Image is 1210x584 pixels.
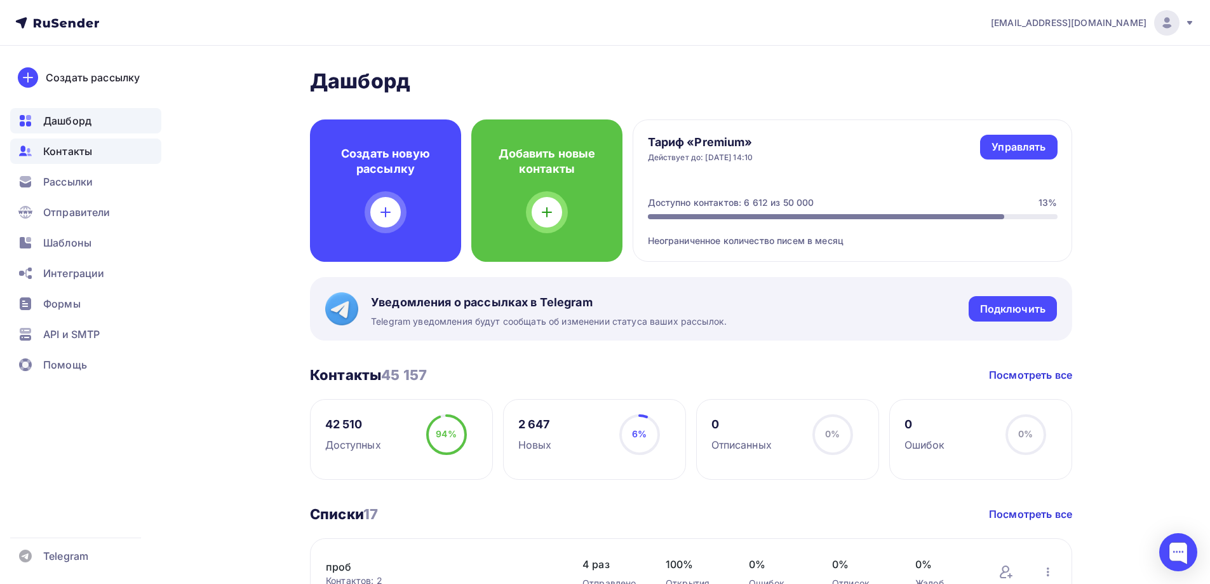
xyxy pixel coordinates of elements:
[518,437,552,452] div: Новых
[825,428,840,439] span: 0%
[666,557,723,572] span: 100%
[989,506,1072,522] a: Посмотреть все
[1018,428,1033,439] span: 0%
[749,557,807,572] span: 0%
[832,557,890,572] span: 0%
[326,559,542,574] a: проб
[310,69,1072,94] h2: Дашборд
[648,153,753,163] div: Действует до: [DATE] 14:10
[991,10,1195,36] a: [EMAIL_ADDRESS][DOMAIN_NAME]
[371,315,727,328] span: Telegram уведомления будут сообщать об изменении статуса ваших рассылок.
[310,505,378,523] h3: Списки
[363,506,378,522] span: 17
[915,557,973,572] span: 0%
[43,548,88,564] span: Telegram
[43,327,100,342] span: API и SMTP
[991,17,1146,29] span: [EMAIL_ADDRESS][DOMAIN_NAME]
[1039,196,1057,209] div: 13%
[904,437,945,452] div: Ошибок
[10,108,161,133] a: Дашборд
[46,70,140,85] div: Создать рассылку
[648,219,1058,247] div: Неограниченное количество писем в месяц
[632,428,647,439] span: 6%
[43,235,91,250] span: Шаблоны
[43,205,111,220] span: Отправители
[582,557,640,572] span: 4 раз
[371,295,727,310] span: Уведомления о рассылках в Telegram
[10,291,161,316] a: Формы
[43,144,92,159] span: Контакты
[10,230,161,255] a: Шаблоны
[43,357,87,372] span: Помощь
[518,417,552,432] div: 2 647
[711,437,772,452] div: Отписанных
[989,367,1072,383] a: Посмотреть все
[10,200,161,225] a: Отправители
[492,146,602,177] h4: Добавить новые контакты
[904,417,945,432] div: 0
[43,174,93,189] span: Рассылки
[43,113,91,128] span: Дашборд
[980,302,1045,316] div: Подключить
[381,367,427,383] span: 45 157
[330,146,441,177] h4: Создать новую рассылку
[10,169,161,194] a: Рассылки
[43,296,81,311] span: Формы
[310,366,427,384] h3: Контакты
[436,428,456,439] span: 94%
[711,417,772,432] div: 0
[10,139,161,164] a: Контакты
[325,437,381,452] div: Доступных
[325,417,381,432] div: 42 510
[992,140,1045,154] div: Управлять
[648,196,814,209] div: Доступно контактов: 6 612 из 50 000
[43,266,104,281] span: Интеграции
[648,135,753,150] h4: Тариф «Premium»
